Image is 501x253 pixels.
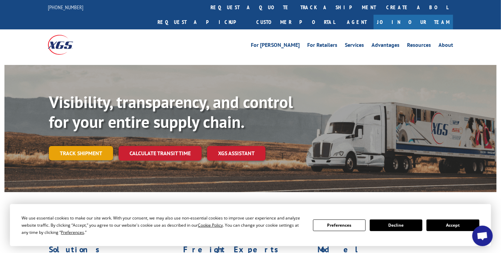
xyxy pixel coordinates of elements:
a: About [438,42,453,50]
a: Agent [340,15,374,29]
a: Track shipment [49,146,113,160]
a: Calculate transit time [119,146,202,161]
a: Resources [407,42,431,50]
a: Request a pickup [152,15,251,29]
a: For [PERSON_NAME] [251,42,300,50]
button: Accept [426,219,479,231]
div: Cookie Consent Prompt [10,204,491,246]
span: Preferences [61,229,84,235]
a: Advantages [371,42,400,50]
span: Cookie Policy [198,222,223,228]
a: Join Our Team [374,15,453,29]
a: XGS ASSISTANT [207,146,266,161]
div: We use essential cookies to make our site work. With your consent, we may also use non-essential ... [22,214,304,236]
button: Decline [370,219,422,231]
b: Visibility, transparency, and control for your entire supply chain. [49,91,293,132]
a: Open chat [472,226,493,246]
a: [PHONE_NUMBER] [48,4,83,11]
button: Preferences [313,219,366,231]
a: Services [345,42,364,50]
a: Customer Portal [251,15,340,29]
a: For Retailers [307,42,337,50]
